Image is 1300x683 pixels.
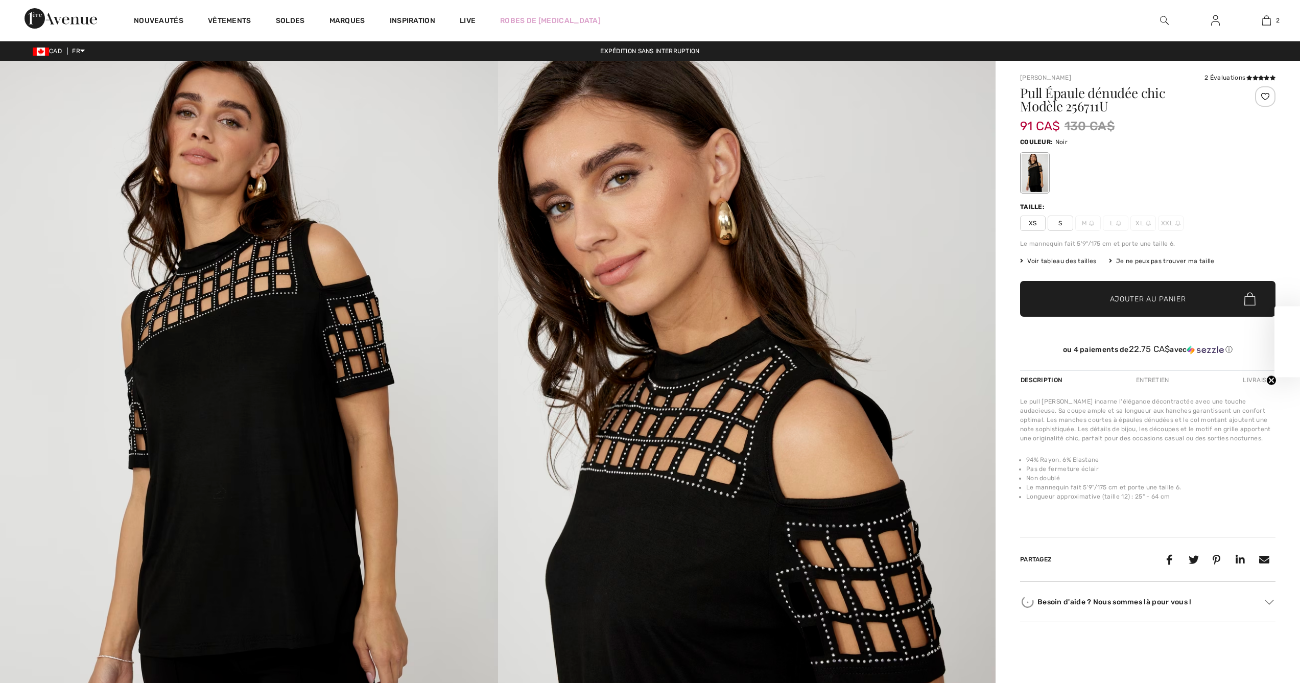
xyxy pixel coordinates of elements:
span: S [1048,216,1073,231]
img: Sezzle [1187,345,1224,355]
div: Noir [1022,154,1048,192]
span: XL [1130,216,1156,231]
img: 1ère Avenue [25,8,97,29]
span: XXL [1158,216,1184,231]
span: CAD [33,48,66,55]
span: Voir tableau des tailles [1020,256,1097,266]
span: 91 CA$ [1020,109,1060,133]
span: 22.75 CA$ [1129,344,1170,354]
h1: Pull Épaule dénudée chic Modèle 256711U [1020,86,1233,113]
a: Marques [329,16,365,27]
div: Besoin d'aide ? Nous sommes là pour vous ! [1020,594,1275,609]
span: FR [72,48,85,55]
img: ring-m.svg [1116,221,1121,226]
div: 2 Évaluations [1204,73,1275,82]
span: Inspiration [390,16,435,27]
img: recherche [1160,14,1169,27]
div: ou 4 paiements de22.75 CA$avecSezzle Cliquez pour en savoir plus sur Sezzle [1020,344,1275,358]
div: ou 4 paiements de avec [1020,344,1275,355]
img: Canadian Dollar [33,48,49,56]
div: Le pull [PERSON_NAME] incarne l'élégance décontractée avec une touche audacieuse. Sa coupe ample ... [1020,397,1275,443]
span: Partagez [1020,556,1052,563]
a: 2 [1241,14,1291,27]
img: Mes infos [1211,14,1220,27]
img: Arrow2.svg [1265,600,1274,605]
a: [PERSON_NAME] [1020,74,1071,81]
a: Nouveautés [134,16,183,27]
a: Robes de [MEDICAL_DATA] [500,15,601,26]
div: Livraison [1240,371,1275,389]
li: Le mannequin fait 5'9"/175 cm et porte une taille 6. [1026,483,1275,492]
li: Non doublé [1026,474,1275,483]
span: M [1075,216,1101,231]
div: Le mannequin fait 5'9"/175 cm et porte une taille 6. [1020,239,1275,248]
span: Couleur: [1020,138,1053,146]
span: 2 [1276,16,1280,25]
img: Mon panier [1262,14,1271,27]
span: L [1103,216,1128,231]
div: Je ne peux pas trouver ma taille [1109,256,1215,266]
a: Live [460,15,476,26]
li: 94% Rayon, 6% Elastane [1026,455,1275,464]
span: Ajouter au panier [1110,294,1186,304]
span: 130 CA$ [1065,117,1115,135]
span: Noir [1055,138,1068,146]
a: Se connecter [1203,14,1228,27]
div: Description [1020,371,1065,389]
li: Pas de fermeture éclair [1026,464,1275,474]
img: Bag.svg [1244,292,1256,305]
div: Close teaser [1274,306,1300,377]
img: ring-m.svg [1175,221,1180,226]
div: Taille: [1020,202,1047,211]
li: Longueur approximative (taille 12) : 25" - 64 cm [1026,492,1275,501]
a: Vêtements [208,16,251,27]
div: Entretien [1127,371,1178,389]
a: Soldes [276,16,305,27]
span: XS [1020,216,1046,231]
img: ring-m.svg [1146,221,1151,226]
img: ring-m.svg [1089,221,1094,226]
button: Close teaser [1266,375,1277,385]
button: Ajouter au panier [1020,281,1275,317]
